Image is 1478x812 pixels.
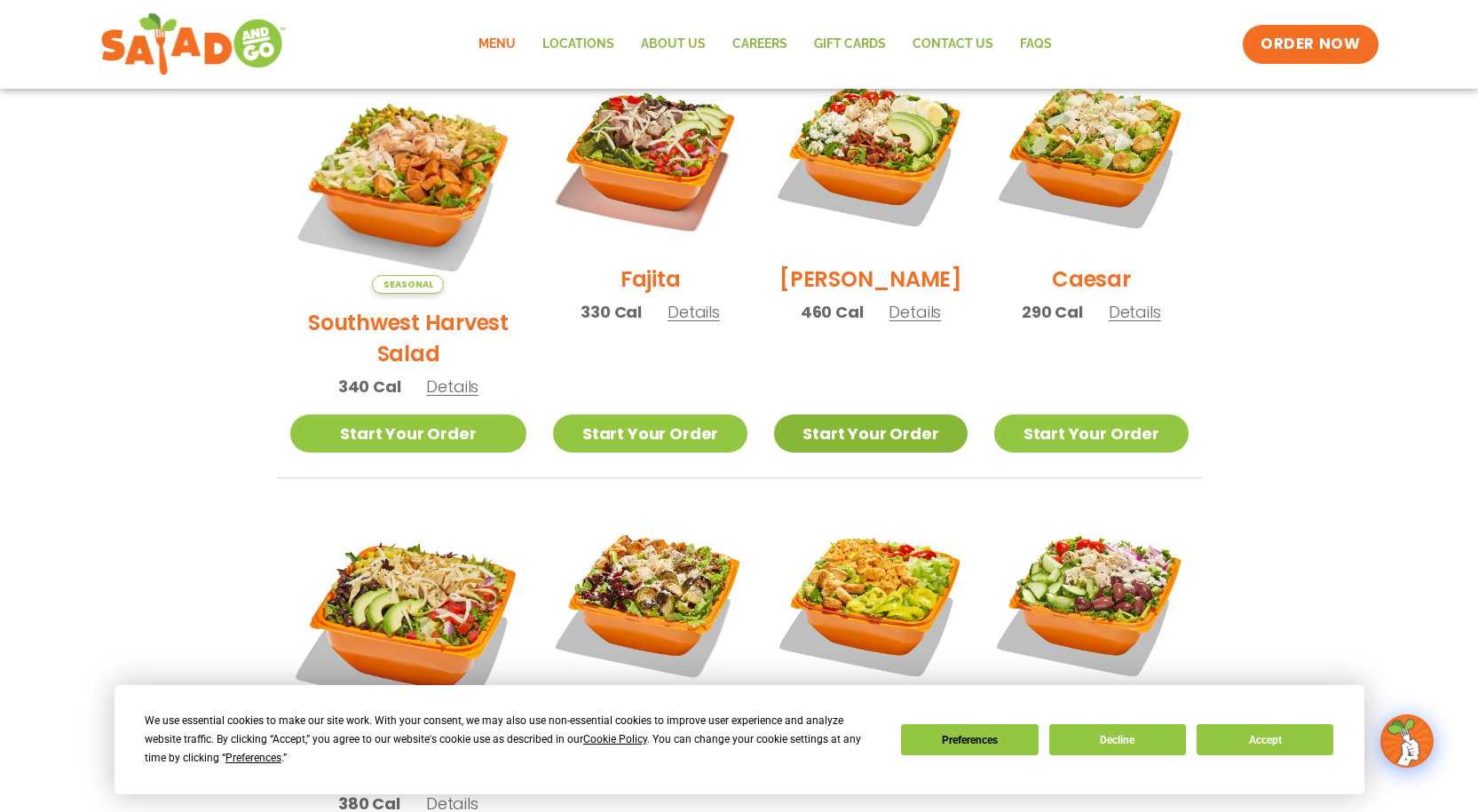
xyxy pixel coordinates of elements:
[465,24,1065,65] nav: Menu
[583,733,647,745] span: Cookie Policy
[1382,716,1432,766] img: wpChatIcon
[290,414,527,453] a: Start Your Order
[1197,724,1333,755] button: Accept
[994,414,1188,453] a: Start Your Order
[668,301,720,323] span: Details
[774,57,968,250] img: Product photo for Cobb Salad
[426,375,478,398] span: Details
[115,685,1364,794] div: Cookie Consent Prompt
[465,24,529,65] a: Menu
[100,9,288,80] img: new-SAG-logo-768×292
[1007,24,1065,65] a: FAQs
[290,57,527,294] img: Product photo for Southwest Harvest Salad
[1052,264,1131,295] h2: Caesar
[774,414,968,453] a: Start Your Order
[225,752,281,764] span: Preferences
[1261,34,1360,55] span: ORDER NOW
[290,505,527,742] img: Product photo for BBQ Ranch Salad
[889,301,941,323] span: Details
[774,505,968,698] img: Product photo for Buffalo Chicken Salad
[290,307,527,369] h2: Southwest Harvest Salad
[553,57,747,250] img: Product photo for Fajita Salad
[338,374,401,398] span: 340 Cal
[801,24,899,65] a: GIFT CARDS
[779,264,962,295] h2: [PERSON_NAME]
[801,300,864,324] span: 460 Cal
[145,712,880,768] div: We use essential cookies to make our site work. With your consent, we may also use non-essential ...
[553,414,747,453] a: Start Your Order
[581,300,642,324] span: 330 Cal
[899,24,1007,65] a: Contact Us
[620,264,681,295] h2: Fajita
[994,505,1188,698] img: Product photo for Greek Salad
[901,724,1038,755] button: Preferences
[553,505,747,698] img: Product photo for Roasted Autumn Salad
[628,24,719,65] a: About Us
[372,275,444,294] span: Seasonal
[1243,25,1378,64] a: ORDER NOW
[719,24,801,65] a: Careers
[1022,300,1083,324] span: 290 Cal
[1049,724,1186,755] button: Decline
[1109,301,1161,323] span: Details
[529,24,628,65] a: Locations
[994,57,1188,250] img: Product photo for Caesar Salad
